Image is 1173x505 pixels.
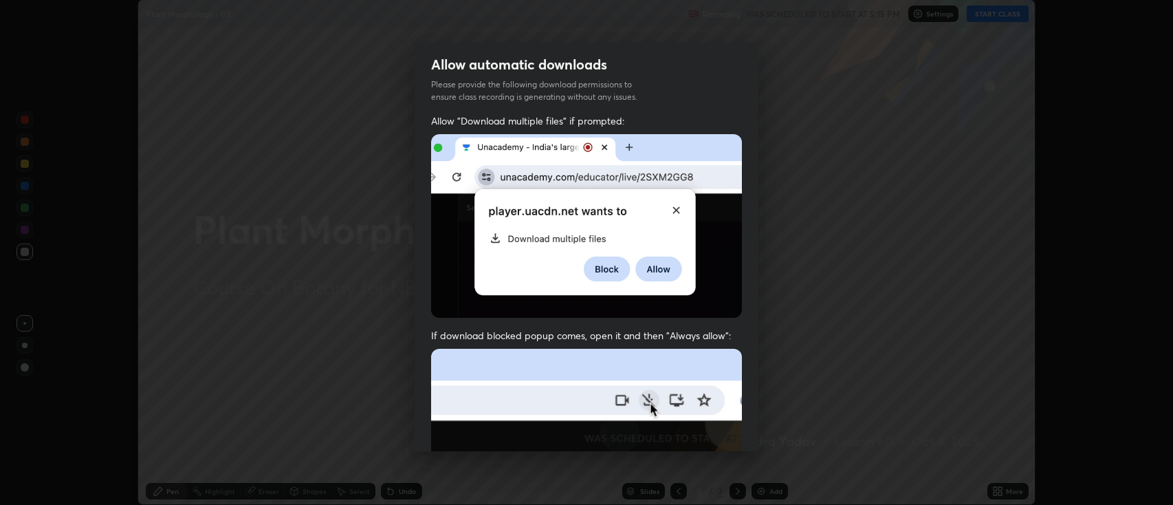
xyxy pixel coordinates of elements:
p: Please provide the following download permissions to ensure class recording is generating without... [431,78,654,103]
span: Allow "Download multiple files" if prompted: [431,114,742,127]
span: If download blocked popup comes, open it and then "Always allow": [431,329,742,342]
img: downloads-permission-allow.gif [431,134,742,318]
h2: Allow automatic downloads [431,56,607,74]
